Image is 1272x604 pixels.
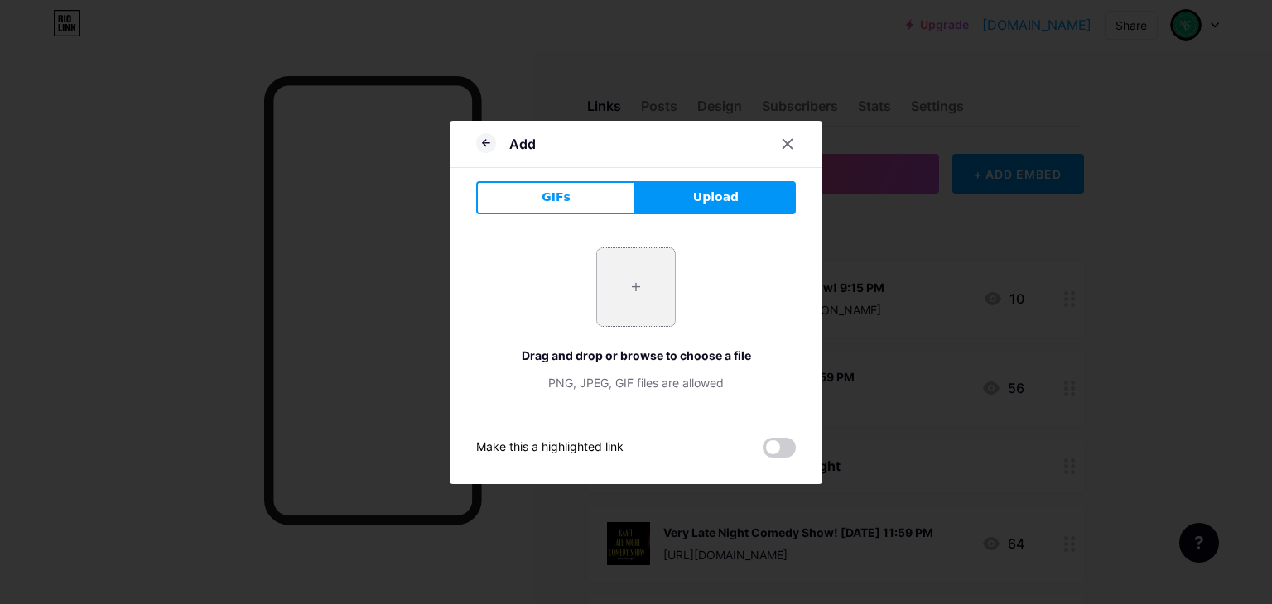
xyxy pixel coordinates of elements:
div: Drag and drop or browse to choose a file [476,347,796,364]
button: Upload [636,181,796,214]
div: PNG, JPEG, GIF files are allowed [476,374,796,391]
span: GIFs [542,189,571,206]
div: Add [509,134,536,154]
button: GIFs [476,181,636,214]
span: Upload [693,189,739,206]
div: Make this a highlighted link [476,438,624,458]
